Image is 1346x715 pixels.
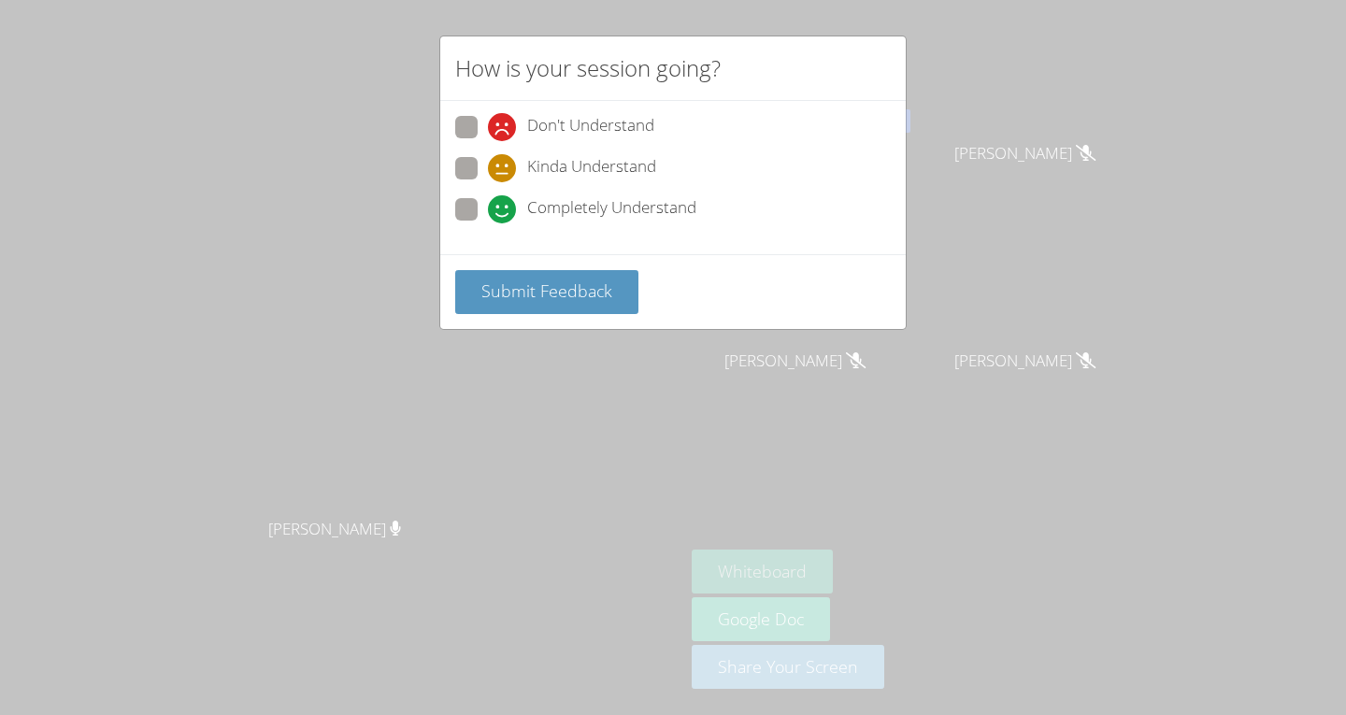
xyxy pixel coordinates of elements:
span: Don't Understand [527,113,654,141]
h2: How is your session going? [455,51,721,85]
span: Kinda Understand [527,154,656,182]
span: Completely Understand [527,195,696,223]
span: Submit Feedback [481,279,612,302]
button: Submit Feedback [455,270,638,314]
